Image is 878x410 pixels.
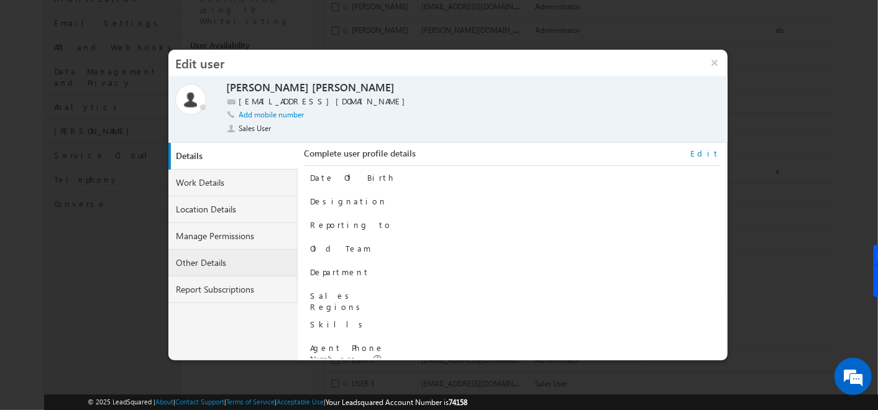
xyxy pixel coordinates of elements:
[168,250,298,276] a: Other Details
[16,115,227,309] textarea: Type your message and hit 'Enter'
[239,96,412,107] label: [EMAIL_ADDRESS][DOMAIN_NAME]
[21,65,52,81] img: d_60004797649_company_0_60004797649
[226,398,275,406] a: Terms of Service
[168,276,298,303] a: Report Subscriptions
[175,398,224,406] a: Contact Support
[310,196,387,206] label: Designation
[310,219,392,230] label: Reporting to
[88,396,467,408] span: © 2025 LeadSquared | | | | |
[277,398,324,406] a: Acceptable Use
[168,196,298,223] a: Location Details
[690,148,720,159] a: Edit
[168,170,298,196] a: Work Details
[239,123,273,134] span: Sales User
[168,50,702,76] h3: Edit user
[169,319,226,336] em: Start Chat
[239,110,304,119] a: Add mobile number
[310,243,371,253] label: Old Team
[227,81,309,95] label: [PERSON_NAME]
[310,342,384,364] label: Agent Phone Numbers
[326,398,467,407] span: Your Leadsquared Account Number is
[155,398,173,406] a: About
[168,223,298,250] a: Manage Permissions
[304,148,720,166] div: Complete user profile details
[171,143,300,170] a: Details
[310,266,370,277] label: Department
[310,319,367,329] label: Skills
[310,172,395,183] label: Date Of Birth
[702,50,728,76] button: ×
[65,65,209,81] div: Chat with us now
[204,6,234,36] div: Minimize live chat window
[310,290,365,312] label: Sales Regions
[449,398,467,407] span: 74158
[313,81,395,95] label: [PERSON_NAME]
